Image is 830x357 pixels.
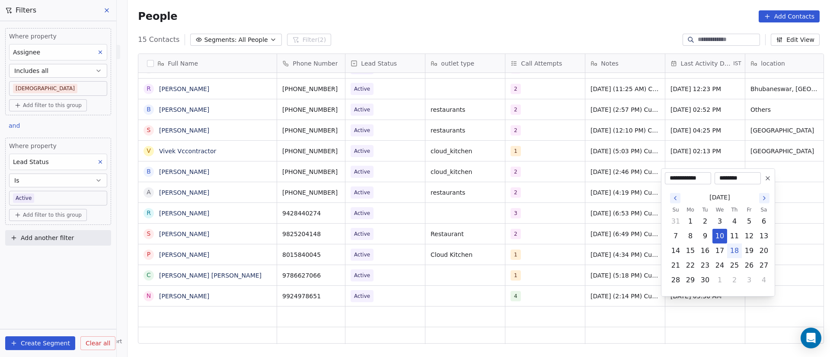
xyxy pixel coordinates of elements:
[669,215,683,228] button: Sunday, August 31st, 2025
[668,205,771,287] table: September 2025
[669,229,683,243] button: Sunday, September 7th, 2025
[669,259,683,272] button: Sunday, September 21st, 2025
[728,273,741,287] button: Thursday, October 2nd, 2025
[698,229,712,243] button: Tuesday, September 9th, 2025
[698,259,712,272] button: Tuesday, September 23rd, 2025
[683,259,697,272] button: Monday, September 22nd, 2025
[742,244,756,258] button: Friday, September 19th, 2025
[742,205,757,214] th: Friday
[712,205,727,214] th: Wednesday
[728,215,741,228] button: Thursday, September 4th, 2025
[713,229,727,243] button: Wednesday, September 10th, 2025, selected
[757,244,771,258] button: Saturday, September 20th, 2025
[757,229,771,243] button: Saturday, September 13th, 2025
[668,205,683,214] th: Sunday
[698,244,712,258] button: Tuesday, September 16th, 2025
[713,273,727,287] button: Wednesday, October 1st, 2025
[698,205,712,214] th: Tuesday
[728,229,741,243] button: Thursday, September 11th, 2025
[713,244,727,258] button: Wednesday, September 17th, 2025
[698,215,712,228] button: Tuesday, September 2nd, 2025
[757,259,771,272] button: Saturday, September 27th, 2025
[670,193,680,203] button: Go to the Previous Month
[757,273,771,287] button: Saturday, October 4th, 2025
[757,205,771,214] th: Saturday
[728,244,741,258] button: Today, Thursday, September 18th, 2025
[683,273,697,287] button: Monday, September 29th, 2025
[713,215,727,228] button: Wednesday, September 3rd, 2025
[713,259,727,272] button: Wednesday, September 24th, 2025
[727,205,742,214] th: Thursday
[683,205,698,214] th: Monday
[742,273,756,287] button: Friday, October 3rd, 2025
[683,244,697,258] button: Monday, September 15th, 2025
[683,229,697,243] button: Monday, September 8th, 2025
[683,215,697,228] button: Monday, September 1st, 2025
[742,259,756,272] button: Friday, September 26th, 2025
[742,229,756,243] button: Friday, September 12th, 2025
[669,273,683,287] button: Sunday, September 28th, 2025
[742,215,756,228] button: Friday, September 5th, 2025
[698,273,712,287] button: Tuesday, September 30th, 2025
[757,215,771,228] button: Saturday, September 6th, 2025
[709,193,730,202] span: [DATE]
[759,193,769,203] button: Go to the Next Month
[669,244,683,258] button: Sunday, September 14th, 2025
[728,259,741,272] button: Thursday, September 25th, 2025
